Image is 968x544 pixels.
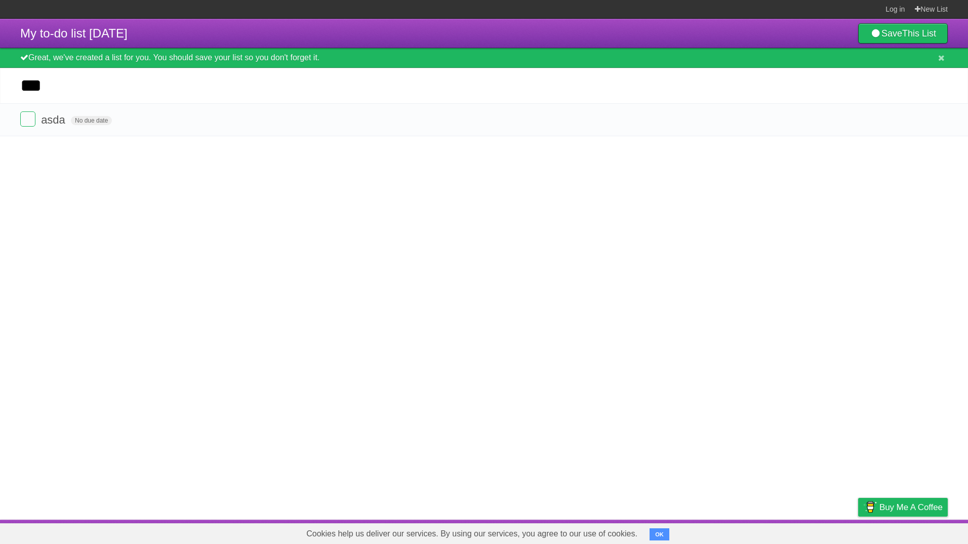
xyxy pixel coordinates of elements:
[884,522,948,541] a: Suggest a feature
[20,26,128,40] span: My to-do list [DATE]
[858,23,948,44] a: SaveThis List
[863,498,877,516] img: Buy me a coffee
[41,113,68,126] span: asda
[902,28,936,38] b: This List
[723,522,745,541] a: About
[879,498,943,516] span: Buy me a coffee
[296,524,648,544] span: Cookies help us deliver our services. By using our services, you agree to our use of cookies.
[858,498,948,517] a: Buy me a coffee
[845,522,871,541] a: Privacy
[811,522,833,541] a: Terms
[650,528,669,540] button: OK
[71,116,112,125] span: No due date
[757,522,798,541] a: Developers
[20,111,35,127] label: Done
